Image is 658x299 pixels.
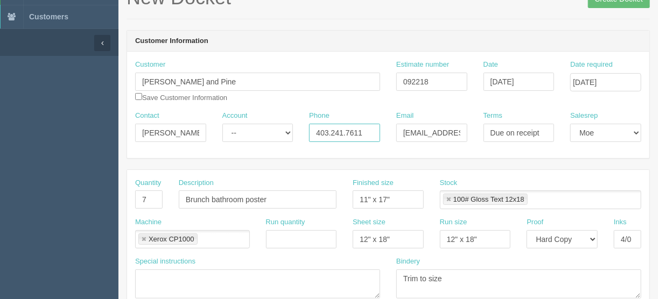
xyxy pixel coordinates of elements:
[453,196,524,203] div: 100# Gloss Text 12x18
[484,60,498,70] label: Date
[396,60,449,70] label: Estimate number
[353,178,394,188] label: Finished size
[149,236,194,243] div: Xerox CP1000
[440,217,467,227] label: Run size
[614,217,627,227] label: Inks
[29,12,68,21] span: Customers
[222,111,248,121] label: Account
[127,31,649,52] header: Customer Information
[570,60,613,70] label: Date required
[353,217,386,227] label: Sheet size
[179,178,214,188] label: Description
[135,257,195,267] label: Special instructions
[396,257,420,267] label: Bindery
[135,73,380,91] input: Enter customer name
[570,111,598,121] label: Salesrep
[396,269,641,298] textarea: Trim to size
[440,178,458,188] label: Stock
[309,111,330,121] label: Phone
[266,217,305,227] label: Run quantity
[484,111,502,121] label: Terms
[135,60,165,70] label: Customer
[396,111,414,121] label: Email
[135,178,161,188] label: Quantity
[135,111,159,121] label: Contact
[135,60,380,103] div: Save Customer Information
[135,217,162,227] label: Machine
[527,217,543,227] label: Proof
